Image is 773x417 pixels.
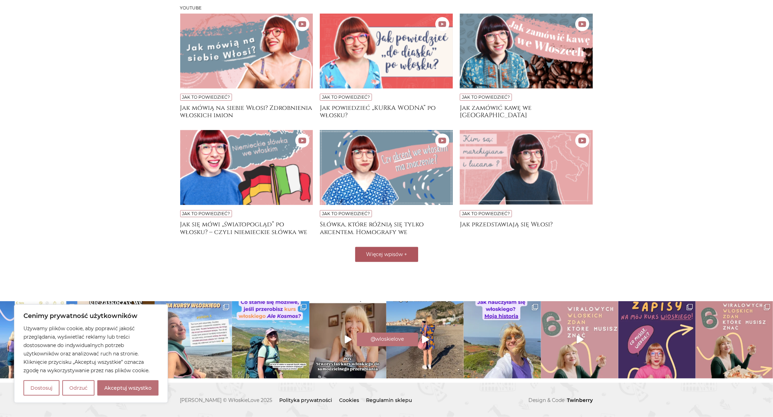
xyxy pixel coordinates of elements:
h3: Youtube [180,6,593,10]
img: 1) W wielu barach i innych lokalach z jedzeniem za ladą najpierw płacimy przy kasie za to, co chc... [77,301,155,379]
a: Regulamin sklepu [366,397,412,403]
a: Jak to powiedzieć? [322,94,370,100]
svg: Play [422,335,429,344]
a: Clone [155,301,232,379]
span: @wloskielove [371,336,404,342]
svg: Clone [300,304,307,310]
img: To nie była prosta droga, co roku zmieniał się nauczyciel, nie miałam konwersacji i nie było taki... [464,301,541,379]
button: Dostosuj [23,380,59,396]
a: Twinberry [565,397,593,403]
svg: Clone [532,304,538,310]
a: Jak to powiedzieć? [182,211,230,216]
a: Polityka prywatności [280,397,332,403]
svg: Clone [764,304,770,310]
img: 🥳 To już niedługo!! Z kursem włoskiego Ale Kosmos możesz: 🤷‍♀️ zacząć naukę włoskiego od zera 💁‍♂... [618,301,696,379]
button: Więcej wpisów + [355,247,418,262]
span: [PERSON_NAME] © WłoskieLove 2025 [180,397,273,404]
svg: Clone [68,304,75,310]
a: Instagram @wloskielove [357,333,418,346]
a: Jak przedstawiają się Włosi? [460,221,593,235]
p: Cenimy prywatność użytkowników [23,312,159,320]
a: Jak zamówić kawę we [GEOGRAPHIC_DATA] [460,104,593,118]
a: Jak powiedzieć „KURKA WODNA” po włosku? [320,104,453,118]
a: Play [541,301,618,379]
a: Play [77,301,155,379]
button: Akceptuj wszystko [97,380,159,396]
p: Używamy plików cookie, aby poprawić jakość przeglądania, wyświetlać reklamy lub treści dostosowan... [23,324,159,375]
a: Jak to powiedzieć? [182,94,230,100]
button: Odrzuć [62,380,94,396]
a: Jak to powiedzieć? [462,211,510,216]
span: + [404,251,407,257]
span: Więcej wpisów [366,251,403,257]
a: Jak się mówi „światopogląd” po włosku? – czyli niemieckie słówka we włoskim [180,221,313,235]
a: Play [386,301,464,379]
svg: Clone [223,304,229,310]
a: Play [309,301,387,379]
svg: Play [577,335,584,344]
a: Jak mówią na siebie Włosi? Zdrobnienia włoskich imion [180,104,313,118]
a: Clone [232,301,309,379]
a: Słówka, które różnią się tylko akcentem. Homografy we [DEMOGRAPHIC_DATA] [320,221,453,235]
img: @wloskielove @wloskielove @wloskielove Ad.1 nie zacheca do kupna tylko pani zapomniala cytryn@😉 [541,301,618,379]
a: Clone [696,301,773,379]
img: Zaśmiewałam się a crepapelle tworząc ten post, mam nadzieję, że da trochę uśmiechu również Wam :-... [696,301,773,379]
svg: Clone [687,304,693,310]
a: Jak to powiedzieć? [322,211,370,216]
a: Cookies [339,397,359,403]
img: Reżyserowane, ale szczerze 🥹 Uczucie kiedy po wielu miesiącach pracy zamykasz oczy, rzucasz efekt... [309,301,387,379]
a: Clone [464,301,541,379]
img: Osoby, które się już uczycie: Co stało się dla Was możliwe dzięki włoskiemu? ⬇️ Napiszcie! To tyl... [232,301,309,379]
svg: Play [345,335,352,344]
a: Jak to powiedzieć? [462,94,510,100]
img: 👌 Skomentuj KURS żeby dostać ofertę moich kursów wideo, zapisy trwają! 🛑 Włoski to nie jest bułka... [386,301,464,379]
a: Clone [618,301,696,379]
img: Jeszce tylko dzisiaj, sobota, piątek i poniedziałek żeby dołączyć do Ale Kosmos, który bierze Was... [155,301,232,379]
p: Design & Code [495,397,593,404]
